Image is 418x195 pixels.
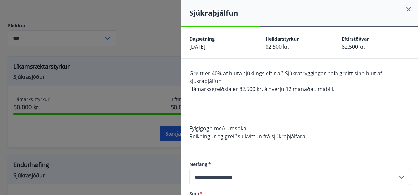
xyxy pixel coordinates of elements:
[189,125,246,132] span: Fylgigögn með umsókn
[189,36,215,42] span: Dagsetning
[189,85,334,93] span: Hámarksgreiðsla er 82.500 kr. á hverju 12 mánaða tímabili.
[342,43,365,50] span: 82.500 kr.
[189,70,382,85] span: Greitt er 40% af hluta sjúklings eftir að Sjúkratryggingar hafa greitt sinn hlut af sjúkraþjálfun.
[342,36,369,42] span: Eftirstöðvar
[189,43,205,50] span: [DATE]
[189,8,418,18] h4: Sjúkraþjálfun
[189,161,410,168] label: Netfang
[266,43,289,50] span: 82.500 kr.
[266,36,299,42] span: Heildarstyrkur
[189,133,307,140] span: Reikningur og greiðslukvittun frá sjúkraþjálfara.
